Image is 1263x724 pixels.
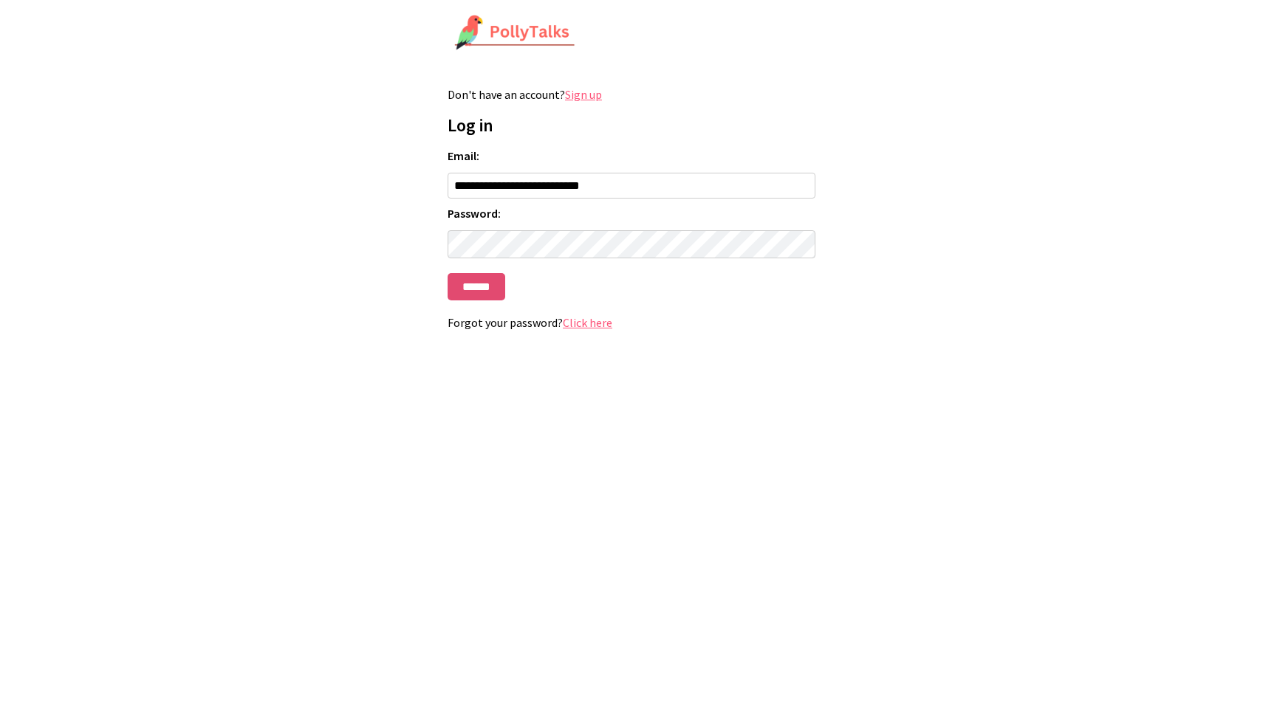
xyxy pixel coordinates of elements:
[565,87,602,102] a: Sign up
[448,206,815,221] label: Password:
[448,114,815,137] h1: Log in
[563,315,612,330] a: Click here
[448,87,815,102] p: Don't have an account?
[448,148,815,163] label: Email:
[454,15,575,52] img: PollyTalks Logo
[448,315,815,330] p: Forgot your password?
